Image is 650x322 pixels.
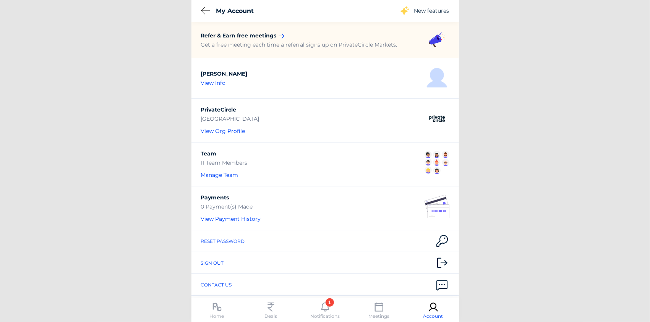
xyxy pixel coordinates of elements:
[201,203,261,215] div: 0 Payment(s) Made
[201,128,245,134] a: View Org Profile
[201,194,261,203] div: Payments
[201,282,232,288] span: Contact Us
[201,150,248,159] div: Team
[201,70,248,79] div: [PERSON_NAME]
[201,172,238,178] a: Manage Team
[201,32,277,41] div: Refer & Earn free meetings
[429,303,438,312] img: account.svg
[425,194,449,219] img: entity-type-logo
[201,106,259,115] div: PrivateCircle
[374,303,384,312] img: meetings.svg
[369,312,390,320] div: Meetings
[321,303,330,312] img: notifications.svg
[201,41,397,48] div: Get a free meeting each time a referral signs up on PrivateCircle Markets.
[201,7,210,15] img: backarrow.svg
[201,238,245,244] div: Reset Password
[425,66,449,91] img: entity-type-logo
[201,79,226,86] a: View Info
[201,159,248,172] div: 11 Team Members
[423,312,443,320] div: Account
[425,106,449,131] img: entity-type-logo
[216,7,254,15] span: My Account
[212,303,222,312] img: pc-logo.svg
[265,312,277,320] div: Deals
[201,115,259,128] div: [GEOGRAPHIC_DATA]
[201,215,261,222] a: View Payment History
[425,28,449,52] img: account
[310,312,340,320] div: Notifications
[201,260,224,266] div: Sign out
[425,150,449,175] img: entity-type-logo
[414,7,449,15] div: New features
[266,303,276,312] img: currency-inr.svg
[210,312,224,320] div: Home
